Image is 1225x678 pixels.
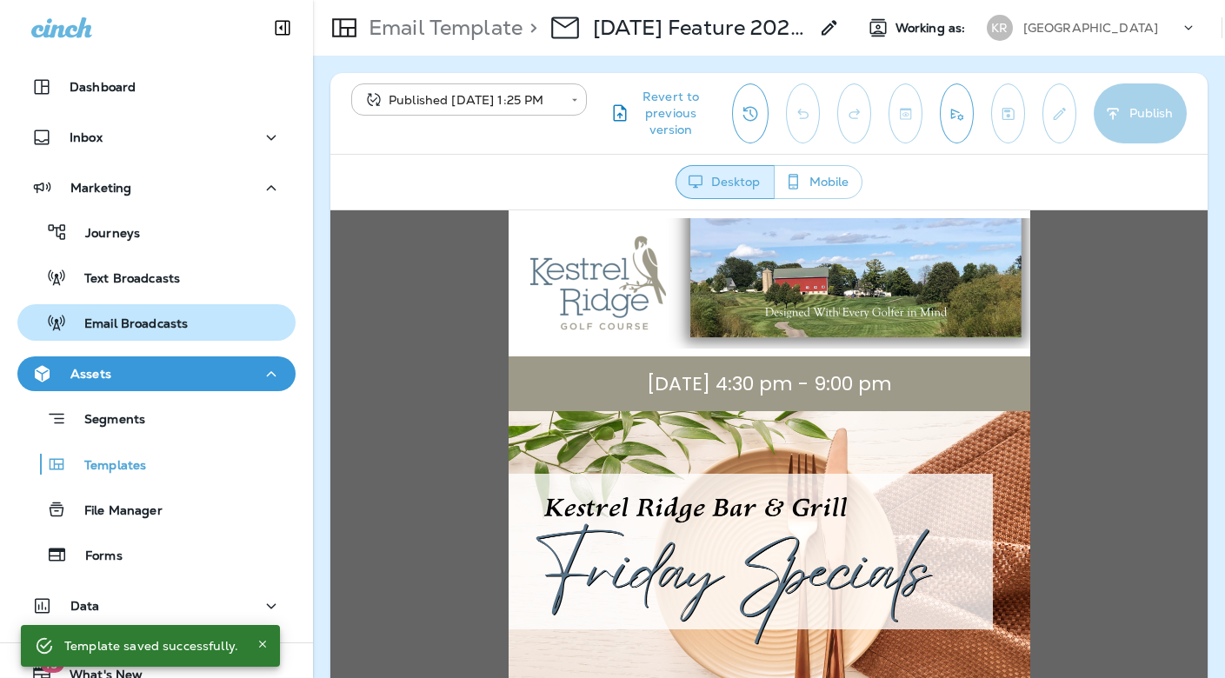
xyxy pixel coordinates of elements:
[178,8,700,138] img: Kestrel%20Ridge%20%20Email%20Header%202023.png
[895,21,969,36] span: Working as:
[593,15,809,41] p: [DATE] Feature 2025 - 9/26
[601,83,718,143] button: Revert to previous version
[70,599,100,613] p: Data
[70,367,111,381] p: Assets
[940,83,974,143] button: Send test email
[17,304,296,341] button: Email Broadcasts
[17,120,296,155] button: Inbox
[1023,21,1158,35] p: [GEOGRAPHIC_DATA]
[17,170,296,205] button: Marketing
[17,446,296,482] button: Templates
[70,130,103,144] p: Inbox
[732,83,769,143] button: View Changelog
[68,548,123,565] p: Forms
[67,458,146,475] p: Templates
[17,214,296,250] button: Journeys
[68,226,140,243] p: Journeys
[67,503,163,520] p: File Manager
[70,80,136,94] p: Dashboard
[362,15,523,41] p: Email Template
[252,634,273,655] button: Close
[593,15,809,41] div: Friday Feature 2025 - 9/26
[258,10,307,45] button: Collapse Sidebar
[64,630,238,661] div: Template saved successfully.
[987,15,1013,41] div: KR
[17,491,296,528] button: File Manager
[774,165,862,199] button: Mobile
[67,316,188,333] p: Email Broadcasts
[70,181,131,195] p: Marketing
[17,70,296,104] button: Dashboard
[676,165,775,199] button: Desktop
[178,201,700,495] img: KR---Friday-Specials---Summer-Blog.png
[523,15,537,41] p: >
[17,588,296,623] button: Data
[363,91,559,109] div: Published [DATE] 1:25 PM
[67,412,145,429] p: Segments
[17,356,296,391] button: Assets
[17,400,296,437] button: Segments
[630,89,711,138] span: Revert to previous version
[67,271,180,288] p: Text Broadcasts
[17,536,296,573] button: Forms
[316,160,562,187] span: [DATE] 4:30 pm - 9:00 pm
[17,259,296,296] button: Text Broadcasts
